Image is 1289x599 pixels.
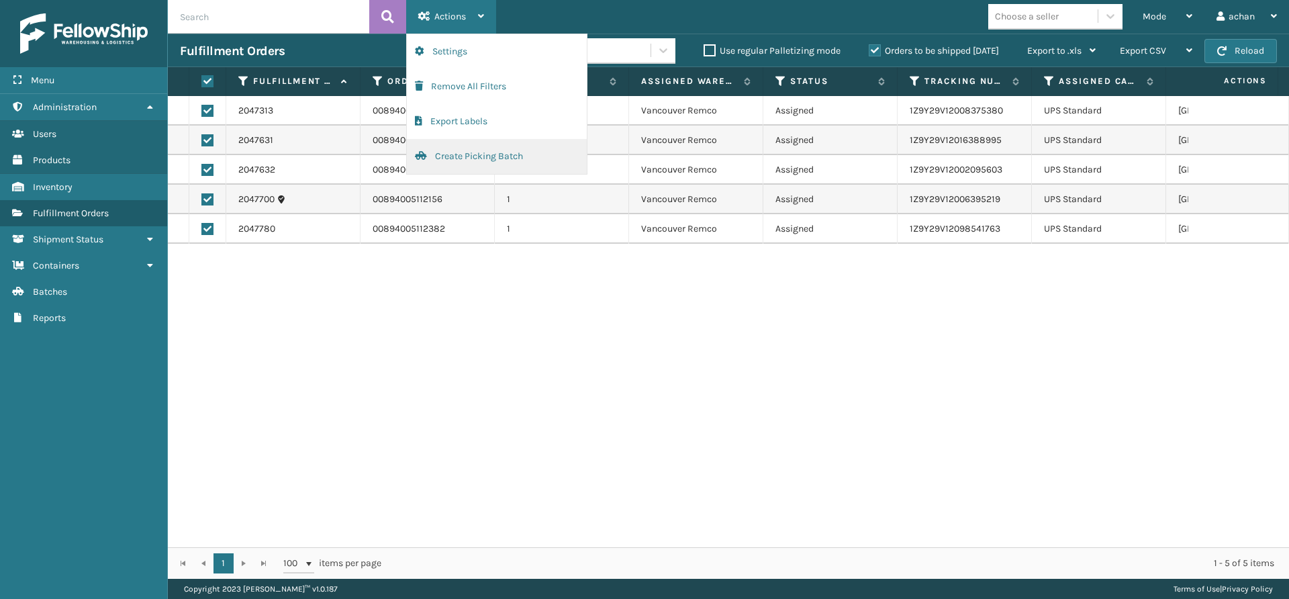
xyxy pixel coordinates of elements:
a: 1Z9Y29V12006395219 [910,193,1000,205]
span: Menu [31,75,54,86]
button: Create Picking Batch [407,139,587,174]
label: Use regular Palletizing mode [704,45,841,56]
span: items per page [283,553,381,573]
span: Reports [33,312,66,324]
td: Vancouver Remco [629,214,763,244]
td: 1 [495,214,629,244]
label: Order Number [387,75,469,87]
a: 2047700 [238,193,275,206]
span: Shipment Status [33,234,103,245]
td: UPS Standard [1032,126,1166,155]
span: Inventory [33,181,73,193]
span: Export to .xls [1027,45,1082,56]
span: Fulfillment Orders [33,208,109,219]
div: | [1174,579,1273,599]
span: Actions [1182,70,1275,92]
td: Assigned [763,214,898,244]
td: Assigned [763,155,898,185]
td: UPS Standard [1032,96,1166,126]
td: UPS Standard [1032,155,1166,185]
button: Settings [407,34,587,69]
span: Batches [33,286,67,297]
a: 2047313 [238,104,273,118]
label: Assigned Warehouse [641,75,737,87]
div: Choose a seller [995,9,1059,24]
a: Terms of Use [1174,584,1220,594]
a: 1 [213,553,234,573]
div: 1 - 5 of 5 items [400,557,1274,570]
span: Products [33,154,70,166]
td: Assigned [763,96,898,126]
td: UPS Standard [1032,185,1166,214]
a: Privacy Policy [1222,584,1273,594]
a: 2047780 [238,222,275,236]
td: 00894005109508 [361,96,495,126]
a: 1Z9Y29V12098541763 [910,223,1000,234]
h3: Fulfillment Orders [180,43,285,59]
a: 1Z9Y29V12016388995 [910,134,1002,146]
p: Copyright 2023 [PERSON_NAME]™ v 1.0.187 [184,579,338,599]
button: Remove All Filters [407,69,587,104]
button: Reload [1204,39,1277,63]
span: Actions [434,11,466,22]
span: Mode [1143,11,1166,22]
td: Vancouver Remco [629,185,763,214]
button: Export Labels [407,104,587,139]
label: Assigned Carrier Service [1059,75,1140,87]
img: logo [20,13,148,54]
a: 1Z9Y29V12002095603 [910,164,1002,175]
a: 2047631 [238,134,273,147]
td: 00894005111721 [361,126,495,155]
td: 1 [495,185,629,214]
td: Vancouver Remco [629,155,763,185]
label: Tracking Number [924,75,1006,87]
span: Containers [33,260,79,271]
label: Fulfillment Order Id [253,75,334,87]
td: Assigned [763,126,898,155]
span: Users [33,128,56,140]
span: Export CSV [1120,45,1166,56]
td: Vancouver Remco [629,126,763,155]
span: 100 [283,557,303,570]
td: Assigned [763,185,898,214]
td: 00894005111721 [361,155,495,185]
a: 2047632 [238,163,275,177]
label: Orders to be shipped [DATE] [869,45,999,56]
span: Administration [33,101,97,113]
td: UPS Standard [1032,214,1166,244]
td: Vancouver Remco [629,96,763,126]
label: Status [790,75,871,87]
td: 00894005112156 [361,185,495,214]
a: 1Z9Y29V12008375380 [910,105,1003,116]
td: 00894005112382 [361,214,495,244]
